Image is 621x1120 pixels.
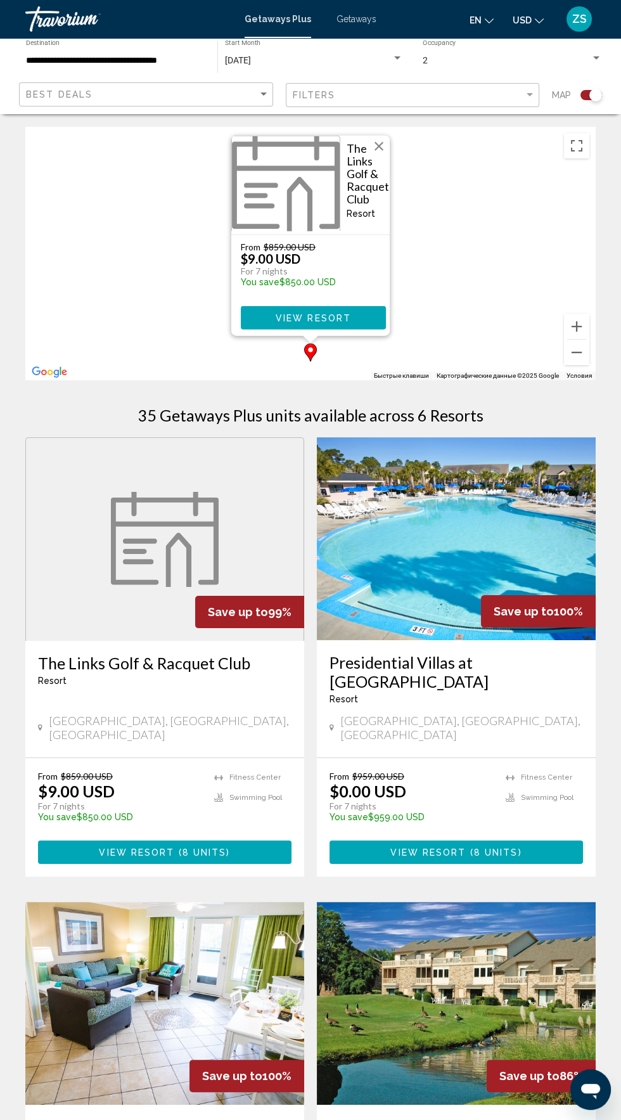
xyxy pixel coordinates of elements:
a: Travorium [25,6,232,32]
button: Быстрые клавиши [374,371,429,380]
button: Уменьшить [564,340,589,365]
span: Best Deals [26,89,93,100]
a: Getaways Plus [245,14,311,24]
span: $859.00 USD [264,241,316,252]
p: For 7 nights [330,801,493,812]
p: $9.00 USD [241,252,300,265]
a: The Links Golf & Racquet Club [38,653,291,673]
mat-select: Sort by [26,89,269,100]
span: Resort [347,209,375,219]
p: $0.00 USD [330,782,406,801]
iframe: Кнопка запуска окна обмена сообщениями [570,1069,611,1110]
img: 1797I01X.jpg [25,902,304,1105]
div: 86% [487,1060,596,1092]
img: week.svg [232,136,340,231]
button: Change language [470,11,494,29]
button: User Menu [563,6,596,32]
div: 100% [189,1060,304,1092]
div: 99% [195,596,304,628]
span: ( ) [175,847,231,858]
span: 8 units [474,847,518,858]
button: View Resort(8 units) [38,840,291,864]
span: $859.00 USD [61,771,113,782]
span: $959.00 USD [352,771,404,782]
button: View Resort [241,306,386,330]
img: 6045E01X.jpg [317,902,596,1105]
a: Условия [567,372,592,379]
span: Resort [38,676,67,686]
p: $850.00 USD [38,812,202,822]
span: You save [38,812,77,822]
button: Увеличить [564,314,589,339]
span: [GEOGRAPHIC_DATA], [GEOGRAPHIC_DATA], [GEOGRAPHIC_DATA] [49,714,291,742]
span: You save [330,812,368,822]
span: From [38,771,58,782]
span: [GEOGRAPHIC_DATA], [GEOGRAPHIC_DATA], [GEOGRAPHIC_DATA] [340,714,583,742]
span: Fitness Center [229,773,281,782]
span: You save [241,277,279,287]
span: From [330,771,349,782]
p: $9.00 USD [38,782,115,801]
span: ZS [572,13,587,25]
span: 8 units [182,847,227,858]
span: [DATE] [225,55,251,65]
img: Google [29,364,70,380]
span: Filters [293,90,336,100]
span: Save up to [499,1069,560,1083]
span: Save up to [202,1069,262,1083]
a: The Links Golf & Racquet Club [347,142,389,205]
span: View Resort [99,847,174,858]
span: ( ) [466,847,522,858]
span: Swimming Pool [521,794,573,802]
button: Change currency [513,11,544,29]
button: Закрыть [369,137,388,156]
span: Map [552,86,571,104]
div: 100% [481,595,596,628]
span: From [241,241,260,252]
span: View Resort [390,847,466,858]
a: Getaways [336,14,376,24]
span: en [470,15,482,25]
a: Presidential Villas at [GEOGRAPHIC_DATA] [330,653,583,691]
p: For 7 nights [38,801,202,812]
button: Filter [286,82,540,108]
span: Resort [330,694,358,704]
span: Картографические данные ©2025 Google [437,372,559,379]
p: For 7 nights [241,266,336,277]
button: Включить полноэкранный режим [564,133,589,158]
span: Fitness Center [521,773,572,782]
span: 2 [423,55,428,65]
button: View Resort(8 units) [330,840,583,864]
span: View Resort [276,313,351,323]
span: Swimming Pool [229,794,282,802]
span: Save up to [208,605,268,619]
img: week.svg [111,492,219,587]
span: Save up to [494,605,554,618]
p: $850.00 USD [241,277,336,287]
span: USD [513,15,532,25]
img: 4220E01X.jpg [317,437,596,640]
h1: 35 Getaways Plus units available across 6 Resorts [138,406,483,425]
a: Открыть эту область в Google Картах (в новом окне) [29,364,70,380]
p: $959.00 USD [330,812,493,822]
